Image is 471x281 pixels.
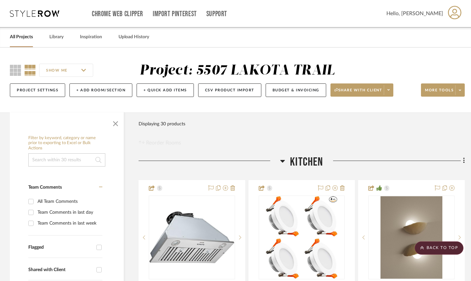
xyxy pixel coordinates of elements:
[198,83,261,97] button: CSV Product Import
[28,153,105,167] input: Search within 30 results
[109,116,122,129] button: Close
[153,11,197,17] a: Import Pinterest
[334,88,382,98] span: Share with client
[10,83,65,97] button: Project Settings
[28,245,93,250] div: Flagged
[206,11,227,17] a: Support
[69,83,132,97] button: + Add Room/Section
[386,10,443,17] span: Hello, [PERSON_NAME]
[290,155,323,169] span: Kitchen
[118,33,149,42] a: Upload History
[137,83,194,97] button: + Quick Add Items
[259,196,345,279] div: 0
[139,117,185,131] div: Displaying 30 products
[80,33,102,42] a: Inspiration
[146,139,181,147] span: Reorder Rooms
[425,88,454,98] span: More tools
[92,11,143,17] a: Chrome Web Clipper
[149,211,234,263] img: VEVOR Insert Range Hood, 800CFM 3-Speed, 30 Inch Stainless Steel Built-in Kitchen Vent with Push ...
[140,64,335,78] div: Project: 5507 LAKOTA TRAIL
[10,33,33,42] a: All Projects
[139,139,181,147] button: Reorder Rooms
[266,196,338,279] img: YGS-Tech 2 Inch LED Recessed Lighting, Dimmable Downlight 3W(35W Halogen Equivalent), CRI80, 3000...
[266,83,326,97] button: Budget & Invoicing
[421,83,465,97] button: More tools
[415,241,463,255] scroll-to-top-button: BACK TO TOP
[49,33,64,42] a: Library
[38,196,101,207] div: All Team Comments
[38,207,101,218] div: Team Comments in last day
[380,196,442,279] img: Ceramic Light Wall Sconce, Handmade Clay Wall Light, Contemporary style, Clay Lamp Sconce, Wabi S...
[28,136,105,151] h6: Filter by keyword, category or name prior to exporting to Excel or Bulk Actions
[28,267,93,273] div: Shared with Client
[38,218,101,229] div: Team Comments in last week
[28,185,62,190] span: Team Comments
[330,83,394,97] button: Share with client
